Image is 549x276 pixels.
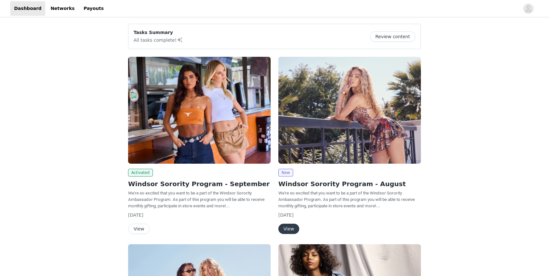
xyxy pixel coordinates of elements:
[128,169,153,177] span: Activated
[80,1,108,16] a: Payouts
[278,224,299,234] button: View
[278,169,293,177] span: New
[370,31,415,42] button: Review content
[278,212,293,218] span: [DATE]
[128,179,271,189] h2: Windsor Sorority Program - September
[525,4,531,14] div: avatar
[278,179,421,189] h2: Windsor Sorority Program - August
[128,57,271,164] img: Windsor
[278,227,299,231] a: View
[278,57,421,164] img: Windsor
[128,212,143,218] span: [DATE]
[10,1,45,16] a: Dashboard
[278,191,415,208] span: We're so excited that you want to be a part of the Windsor Sorority Ambassador Program. As part o...
[134,29,183,36] p: Tasks Summary
[134,36,183,44] p: All tasks complete!
[128,191,265,208] span: We're so excited that you want to be a part of the Windsor Sorority Ambassador Program. As part o...
[47,1,78,16] a: Networks
[128,227,150,231] a: View
[128,224,150,234] button: View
